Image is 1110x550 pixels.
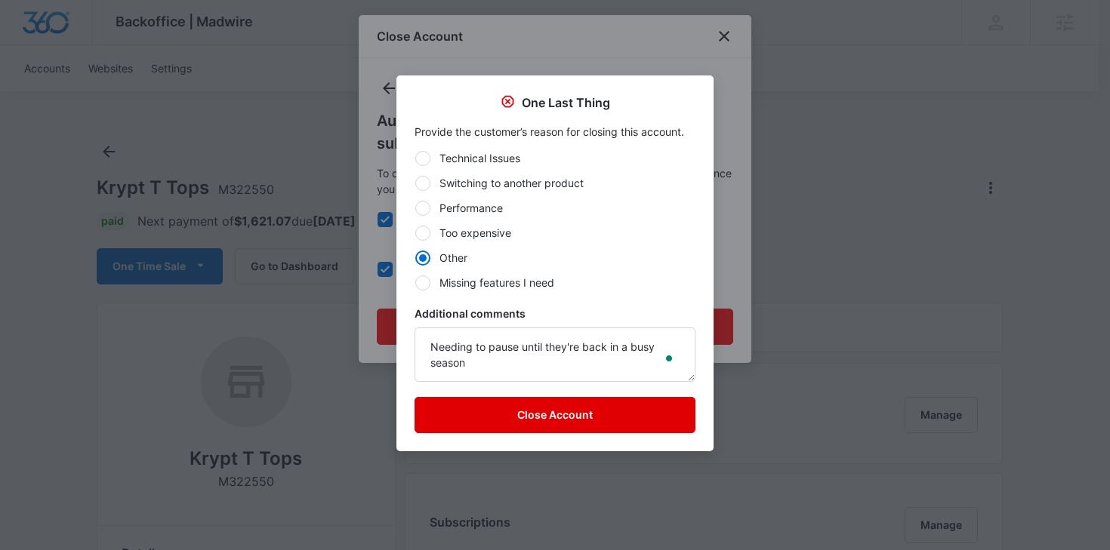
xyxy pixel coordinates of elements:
p: Provide the customer’s reason for closing this account. [415,124,695,140]
button: Close Account [415,397,695,433]
textarea: To enrich screen reader interactions, please activate Accessibility in Grammarly extension settings [415,327,695,382]
label: Technical Issues [415,150,695,166]
label: Other [415,250,695,266]
label: Performance [415,200,695,216]
label: Additional comments [415,306,695,321]
p: One Last Thing [522,94,610,112]
label: Too expensive [415,225,695,241]
label: Missing features I need [415,275,695,290]
label: Switching to another product [415,175,695,191]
